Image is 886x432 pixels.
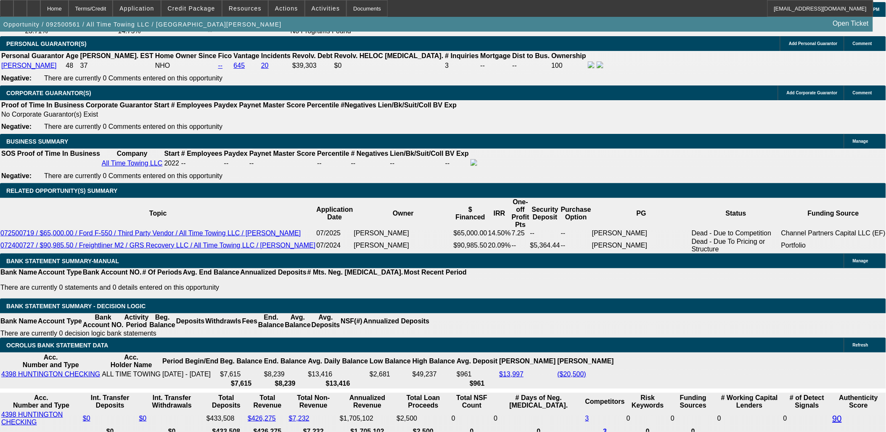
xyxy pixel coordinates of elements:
b: Incidents [261,52,291,59]
b: Percentile [317,150,349,157]
th: # of Detect Signals [783,394,831,410]
td: $90,985.50 [453,237,488,253]
td: Portfolio [781,237,886,253]
button: Resources [222,0,268,16]
a: [PERSON_NAME] [1,62,57,69]
b: Percentile [307,101,339,109]
span: Bank Statement Summary - Decision Logic [6,303,146,309]
th: Bank Account NO. [82,268,142,277]
td: [PERSON_NAME] [354,229,453,237]
td: $39,303 [292,61,333,70]
th: Avg. End Balance [182,268,240,277]
th: Risk Keywords [626,394,669,410]
b: Negative: [1,75,32,82]
a: -- [218,62,223,69]
td: 3 [444,61,479,70]
th: $961 [456,379,498,388]
td: Channel Partners Capital LLC (EF) [781,229,886,237]
th: Total Non-Revenue [288,394,339,410]
th: Deposits [176,313,205,329]
b: # Inquiries [445,52,479,59]
td: NHO [155,61,217,70]
button: Activities [305,0,346,16]
th: Period Begin/End [162,353,219,369]
th: Avg. Daily Balance [308,353,369,369]
b: Paydex [224,150,248,157]
th: $ Financed [453,198,488,229]
td: 20.09% [488,237,511,253]
td: 100 [551,61,587,70]
a: 645 [234,62,245,69]
span: Credit Package [168,5,215,12]
b: # Employees [171,101,212,109]
th: Annualized Revenue [339,394,395,410]
td: 0 [626,411,669,427]
th: Most Recent Period [404,268,467,277]
span: There are currently 0 Comments entered on this opportunity [44,123,222,130]
th: # Mts. Neg. [MEDICAL_DATA]. [307,268,404,277]
th: Proof of Time In Business [17,149,101,158]
b: Personal Guarantor [1,52,64,59]
a: Open Ticket [830,16,872,31]
th: Total Loan Proceeds [396,394,450,410]
td: $5,364.44 [530,237,561,253]
button: Application [113,0,160,16]
b: Vantage [234,52,259,59]
span: Add Corporate Guarantor [787,91,838,95]
b: Negative: [1,123,32,130]
th: Acc. Number and Type [1,353,101,369]
th: Withdrawls [205,313,241,329]
p: There are currently 0 statements and 0 details entered on this opportunity [0,284,467,291]
th: Proof of Time In Business [1,101,85,109]
b: Paynet Master Score [239,101,305,109]
b: Mortgage [481,52,511,59]
th: Account Type [37,313,82,329]
td: 2022 [164,159,180,168]
span: Add Personal Guarantor [789,41,838,46]
td: $8,239 [264,370,307,379]
th: Sum of the Total NSF Count and Total Overdraft Fee Count from Ocrolus [451,394,493,410]
img: linkedin-icon.png [597,61,603,68]
td: ALL TIME TOWING [101,370,161,379]
th: One-off Profit Pts [511,198,530,229]
th: Beg. Balance [220,353,263,369]
td: No Corporate Guarantor(s) Exist [1,110,460,119]
div: -- [351,160,389,167]
th: Owner [354,198,453,229]
th: Fees [242,313,258,329]
span: Comment [853,91,872,95]
th: PG [592,198,691,229]
a: $0 [83,415,90,422]
a: 072500719 / $65,000.00 / Ford F-550 / Third Party Vendor / All Time Towing LLC / [PERSON_NAME] [0,229,301,237]
td: 7.25 [511,229,530,237]
td: -- [445,159,469,168]
th: Competitors [585,394,625,410]
th: $13,416 [308,379,369,388]
td: Dead - Due To Pricing or Structure [691,237,781,253]
b: Company [117,150,148,157]
td: $7,615 [220,370,263,379]
td: -- [530,229,561,237]
b: Start [164,150,180,157]
th: # Working Capital Lenders [717,394,782,410]
a: ($20,500) [558,371,587,378]
b: Negative: [1,172,32,179]
td: 0 [494,411,584,427]
span: Resources [229,5,262,12]
b: Lien/Bk/Suit/Coll [378,101,431,109]
span: PERSONAL GUARANTOR(S) [6,40,87,47]
td: Dead - Due to Competition [691,229,781,237]
div: -- [249,160,315,167]
td: 14.50% [488,229,511,237]
th: Activity Period [124,313,149,329]
th: Annualized Deposits [240,268,307,277]
button: Actions [269,0,304,16]
th: IRR [488,198,511,229]
b: Start [154,101,169,109]
a: All Time Towing LLC [102,160,163,167]
span: There are currently 0 Comments entered on this opportunity [44,172,222,179]
th: Beg. Balance [149,313,175,329]
th: Account Type [37,268,82,277]
th: [PERSON_NAME] [557,353,614,369]
td: -- [561,237,592,253]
